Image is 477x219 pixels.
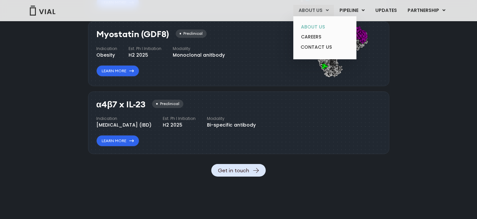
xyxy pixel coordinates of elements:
[152,100,183,108] div: Preclinical
[163,122,196,129] div: H2 2025
[173,52,225,59] div: Monoclonal anitbody
[96,29,169,39] h3: Myostatin (GDF8)
[96,135,139,146] a: Learn More
[211,164,266,177] a: Get in touch
[96,100,146,109] h3: α4β7 x IL-23
[163,116,196,122] h4: Est. Ph I Initiation
[173,46,225,52] h4: Modality
[129,46,161,52] h4: Est. Ph I Initiation
[96,46,117,52] h4: Indication
[176,29,207,38] div: Preclinical
[129,52,161,59] div: H2 2025
[293,5,334,16] a: ABOUT USMenu Toggle
[96,65,139,77] a: Learn More
[96,122,151,129] div: [MEDICAL_DATA] (IBD)
[296,42,354,53] a: CONTACT US
[96,116,151,122] h4: Indication
[402,5,451,16] a: PARTNERSHIPMenu Toggle
[29,6,56,16] img: Vial Logo
[370,5,402,16] a: UPDATES
[96,52,117,59] div: Obesity
[296,22,354,32] a: ABOUT US
[207,116,256,122] h4: Modality
[334,5,370,16] a: PIPELINEMenu Toggle
[296,32,354,42] a: CAREERS
[207,122,256,129] div: Bi-specific antibody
